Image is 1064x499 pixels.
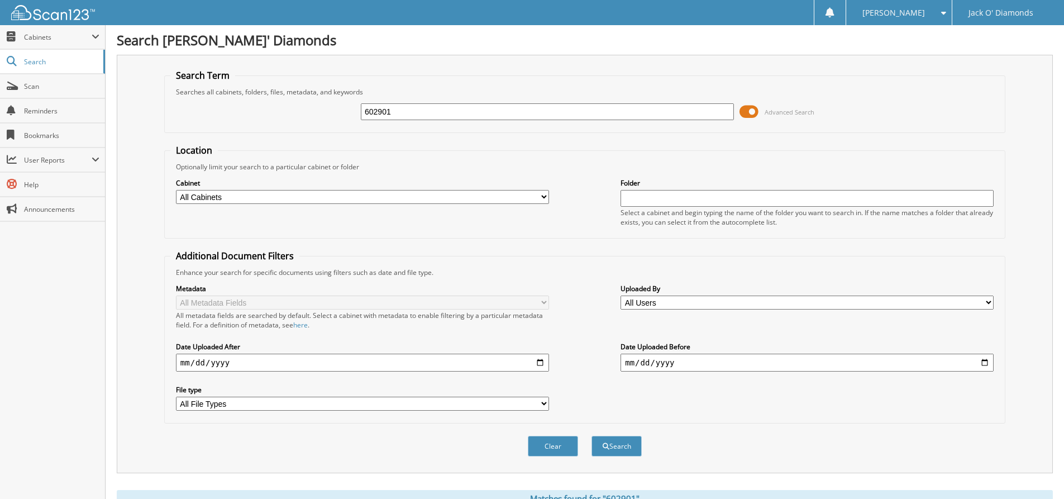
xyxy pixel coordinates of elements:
[621,284,994,293] label: Uploaded By
[765,108,814,116] span: Advanced Search
[11,5,95,20] img: scan123-logo-white.svg
[170,162,999,172] div: Optionally limit your search to a particular cabinet or folder
[24,205,99,214] span: Announcements
[24,131,99,140] span: Bookmarks
[176,284,549,293] label: Metadata
[621,354,994,372] input: end
[862,9,925,16] span: [PERSON_NAME]
[24,106,99,116] span: Reminders
[170,144,218,156] legend: Location
[176,178,549,188] label: Cabinet
[170,268,999,277] div: Enhance your search for specific documents using filters such as date and file type.
[621,208,994,227] div: Select a cabinet and begin typing the name of the folder you want to search in. If the name match...
[176,385,549,395] label: File type
[24,32,92,42] span: Cabinets
[24,82,99,91] span: Scan
[176,311,549,330] div: All metadata fields are searched by default. Select a cabinet with metadata to enable filtering b...
[24,180,99,189] span: Help
[293,320,308,330] a: here
[170,87,999,97] div: Searches all cabinets, folders, files, metadata, and keywords
[24,57,98,66] span: Search
[176,342,549,351] label: Date Uploaded After
[621,178,994,188] label: Folder
[176,354,549,372] input: start
[117,31,1053,49] h1: Search [PERSON_NAME]' Diamonds
[528,436,578,457] button: Clear
[621,342,994,351] label: Date Uploaded Before
[591,436,642,457] button: Search
[24,155,92,165] span: User Reports
[170,69,235,82] legend: Search Term
[968,9,1033,16] span: Jack O' Diamonds
[170,250,299,262] legend: Additional Document Filters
